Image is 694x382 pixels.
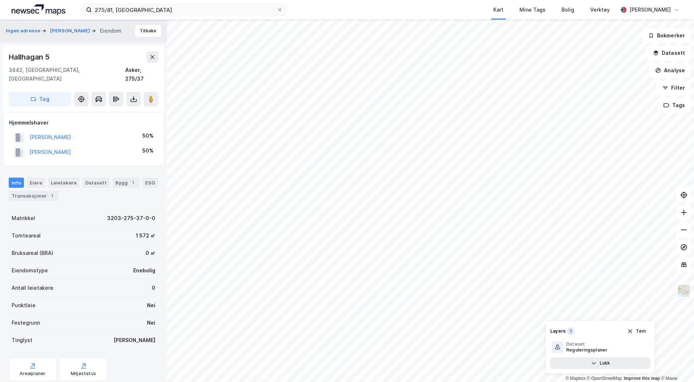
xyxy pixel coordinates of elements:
div: Kart [493,5,503,14]
div: Nei [147,301,155,310]
div: Eiendomstype [12,266,48,275]
div: 1 [129,179,136,186]
div: 1 [567,328,574,335]
input: Søk på adresse, matrikkel, gårdeiere, leietakere eller personer [92,4,277,15]
button: Lukk [550,357,650,369]
div: [PERSON_NAME] [114,336,155,345]
button: Ingen adresse [6,27,42,34]
div: Antall leietakere [12,284,53,292]
div: Bygg [113,178,139,188]
button: Tag [9,92,71,106]
div: Eiendom [100,27,122,35]
div: Hjemmelshaver [9,118,158,127]
div: Transaksjoner [9,191,58,201]
div: Festegrunn [12,318,40,327]
div: Asker, 275/37 [125,66,158,83]
div: Arealplaner [20,371,45,377]
div: 1 572 ㎡ [136,231,155,240]
button: Tilbake [135,25,161,37]
a: Mapbox [566,376,585,381]
div: Kontrollprogram for chat [658,347,694,382]
div: Reguleringsplaner [566,347,607,353]
button: Tøm [622,325,650,337]
button: [PERSON_NAME] [50,27,91,34]
div: Verktøy [590,5,610,14]
div: Hallhagan 5 [9,51,51,63]
div: ESG [142,178,158,188]
button: Bokmerker [642,28,691,43]
a: OpenStreetMap [587,376,622,381]
div: Enebolig [133,266,155,275]
div: Mine Tags [519,5,546,14]
div: Tomteareal [12,231,41,240]
div: Datasett [82,178,110,188]
div: 3442, [GEOGRAPHIC_DATA], [GEOGRAPHIC_DATA] [9,66,125,83]
div: 0 [152,284,155,292]
button: Tags [657,98,691,113]
div: Info [9,178,24,188]
div: Miljøstatus [71,371,96,377]
div: 1 [48,192,56,199]
div: 3203-275-37-0-0 [107,214,155,223]
div: Punktleie [12,301,36,310]
button: Datasett [647,46,691,60]
div: Dataset [566,341,607,347]
div: [PERSON_NAME] [629,5,671,14]
div: Bruksareal (BRA) [12,249,53,257]
img: Z [677,284,691,298]
div: 50% [142,146,154,155]
div: Tinglyst [12,336,32,345]
div: Layers [550,328,566,334]
a: Improve this map [624,376,660,381]
button: Analyse [649,63,691,78]
img: logo.a4113a55bc3d86da70a041830d287a7e.svg [12,4,65,15]
div: Leietakere [48,178,79,188]
div: Nei [147,318,155,327]
div: Eiere [27,178,45,188]
div: 50% [142,131,154,140]
div: Matrikkel [12,214,35,223]
div: 0 ㎡ [146,249,155,257]
iframe: Chat Widget [658,347,694,382]
div: Bolig [562,5,574,14]
button: Filter [656,81,691,95]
